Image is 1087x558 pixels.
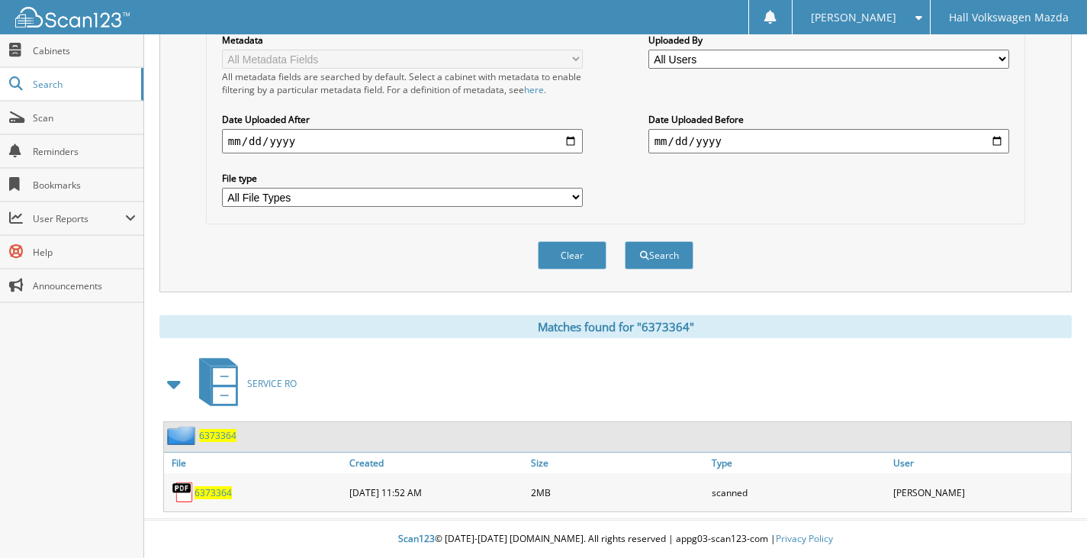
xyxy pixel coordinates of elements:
span: Bookmarks [33,179,136,192]
button: Clear [538,241,606,269]
div: [PERSON_NAME] [889,477,1071,508]
a: Type [708,453,889,473]
div: scanned [708,477,889,508]
div: © [DATE]-[DATE] [DOMAIN_NAME]. All rights reserved | appg03-scan123-com | [144,521,1087,558]
span: User Reports [33,212,125,225]
span: [PERSON_NAME] [811,13,896,22]
label: File type [222,172,584,185]
span: Scan123 [398,532,435,545]
div: 2MB [527,477,709,508]
a: 6373364 [199,429,236,442]
div: All metadata fields are searched by default. Select a cabinet with metadata to enable filtering b... [222,70,584,96]
span: SERVICE RO [247,377,297,390]
span: Cabinets [33,44,136,57]
a: File [164,453,346,473]
a: Created [346,453,527,473]
div: [DATE] 11:52 AM [346,477,527,508]
span: Hall Volkswagen Mazda [949,13,1069,22]
iframe: Chat Widget [1011,485,1087,558]
span: Scan [33,111,136,124]
input: start [222,129,584,153]
span: Reminders [33,145,136,158]
a: Privacy Policy [776,532,833,545]
label: Date Uploaded After [222,113,584,126]
a: here [524,83,544,96]
a: SERVICE RO [190,353,297,414]
label: Date Uploaded Before [648,113,1010,126]
a: User [889,453,1071,473]
button: Search [625,241,693,269]
label: Metadata [222,34,584,47]
input: end [648,129,1010,153]
span: Search [33,78,133,91]
span: Announcements [33,279,136,292]
label: Uploaded By [648,34,1010,47]
img: folder2.png [167,426,199,445]
div: Matches found for "6373364" [159,315,1072,338]
a: 6373364 [195,486,232,499]
img: scan123-logo-white.svg [15,7,130,27]
span: Help [33,246,136,259]
a: Size [527,453,709,473]
img: PDF.png [172,481,195,504]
